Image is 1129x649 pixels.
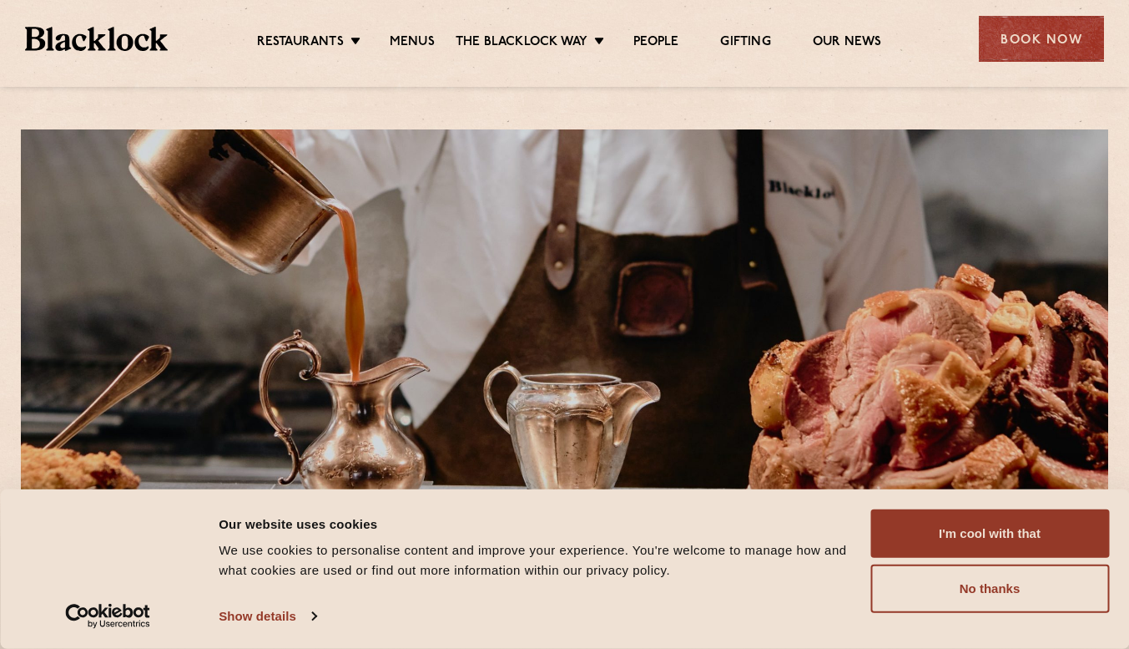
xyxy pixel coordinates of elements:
a: Gifting [720,34,770,53]
a: Our News [813,34,882,53]
img: BL_Textured_Logo-footer-cropped.svg [25,27,168,51]
a: Restaurants [257,34,344,53]
div: We use cookies to personalise content and improve your experience. You're welcome to manage how a... [219,540,851,581]
a: Menus [390,34,435,53]
a: Show details [219,604,315,629]
div: Book Now [979,16,1104,62]
a: The Blacklock Way [456,34,587,53]
button: I'm cool with that [870,510,1109,558]
a: Usercentrics Cookiebot - opens in a new window [35,604,181,629]
button: No thanks [870,565,1109,613]
div: Our website uses cookies [219,514,851,534]
a: People [633,34,678,53]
